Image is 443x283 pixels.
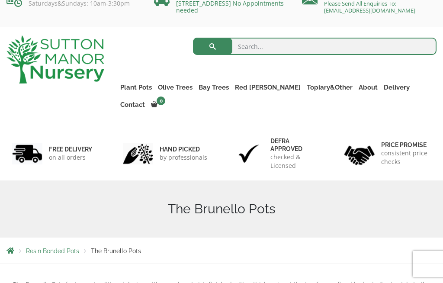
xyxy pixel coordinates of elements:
[6,35,104,84] img: logo
[155,81,196,93] a: Olive Trees
[148,99,168,111] a: 0
[160,153,207,162] p: by professionals
[49,153,92,162] p: on all orders
[91,248,141,254] span: The Brunello Pots
[270,153,320,170] p: checked & Licensed
[381,81,413,93] a: Delivery
[117,81,155,93] a: Plant Pots
[270,137,320,153] h6: Defra approved
[123,143,153,165] img: 2.jpg
[12,143,42,165] img: 1.jpg
[356,81,381,93] a: About
[304,81,356,93] a: Topiary&Other
[196,81,232,93] a: Bay Trees
[232,81,304,93] a: Red [PERSON_NAME]
[381,149,431,166] p: consistent price checks
[193,38,437,55] input: Search...
[117,99,148,111] a: Contact
[234,143,264,165] img: 3.jpg
[6,201,437,217] h1: The Brunello Pots
[6,247,437,254] nav: Breadcrumbs
[381,141,431,149] h6: Price promise
[157,96,165,105] span: 0
[49,145,92,153] h6: FREE DELIVERY
[26,248,79,254] a: Resin Bonded Pots
[160,145,207,153] h6: hand picked
[344,140,375,167] img: 4.jpg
